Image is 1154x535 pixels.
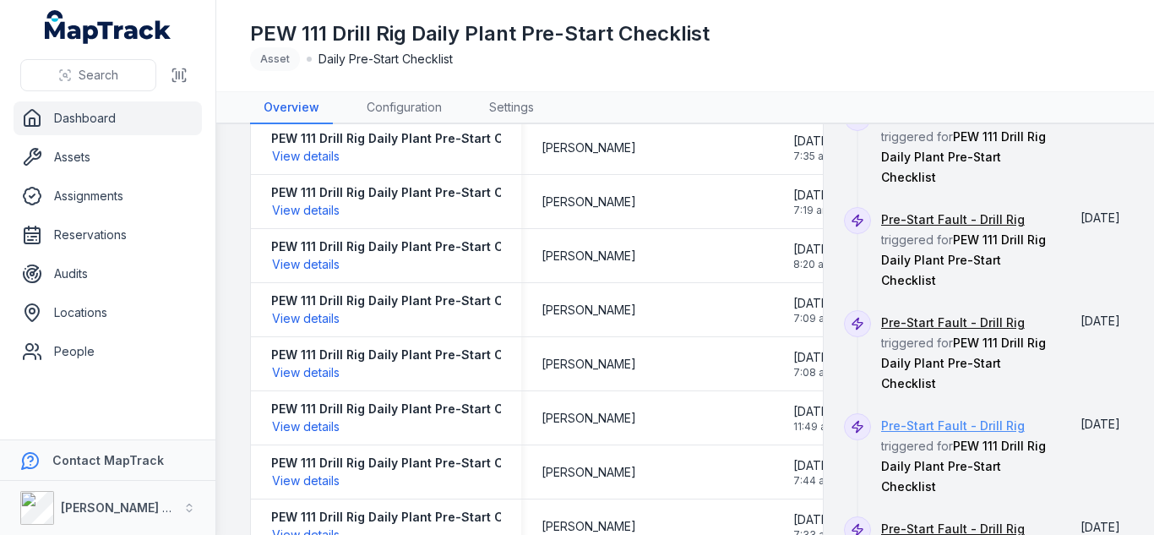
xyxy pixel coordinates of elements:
span: [PERSON_NAME] [542,139,636,156]
time: 9/8/2025, 7:44:43 AM [793,457,834,488]
strong: PEW 111 Drill Rig Daily Plant Pre-Start Checklist [271,130,551,147]
a: Pre-Start Fault - Drill Rig [881,418,1025,434]
a: Dashboard [14,101,202,135]
button: View details [271,201,340,220]
span: PEW 111 Drill Rig Daily Plant Pre-Start Checklist [881,232,1046,287]
time: 9/12/2025, 7:22:21 AM [1081,210,1120,225]
span: [DATE] [793,349,834,366]
strong: PEW 111 Drill Rig Daily Plant Pre-Start Checklist [271,455,551,472]
span: triggered for [881,315,1046,390]
strong: PEW 111 Drill Rig Daily Plant Pre-Start Checklist [271,238,551,255]
span: [DATE] [1081,210,1120,225]
span: 11:49 am [793,420,836,434]
span: Search [79,67,118,84]
button: View details [271,147,340,166]
a: Pre-Start Fault - Drill Rig [881,211,1025,228]
span: [DATE] [793,403,836,420]
a: Configuration [353,92,455,124]
time: 9/10/2025, 7:19:44 AM [793,187,833,217]
button: View details [271,363,340,382]
span: 7:44 am [793,474,834,488]
a: Locations [14,296,202,330]
a: Audits [14,257,202,291]
time: 9/8/2025, 11:49:15 AM [793,403,836,434]
strong: PEW 111 Drill Rig Daily Plant Pre-Start Checklist [271,347,551,363]
span: 7:08 am [793,366,834,379]
a: Reservations [14,218,202,252]
span: triggered for [881,418,1046,494]
div: Asset [250,47,300,71]
span: [DATE] [1081,520,1120,534]
span: Daily Pre-Start Checklist [318,51,453,68]
button: View details [271,309,340,328]
a: People [14,335,202,368]
span: 7:19 am [793,204,833,217]
strong: Contact MapTrack [52,453,164,467]
a: Overview [250,92,333,124]
span: [PERSON_NAME] [542,410,636,427]
a: Pre-Start Fault - Drill Rig [881,314,1025,331]
time: 9/9/2025, 7:08:22 AM [793,349,834,379]
span: [DATE] [793,511,834,528]
button: Search [20,59,156,91]
span: 7:35 am [793,150,833,163]
span: [DATE] [793,457,834,474]
span: [PERSON_NAME] [542,302,636,319]
time: 9/9/2025, 7:09:23 AM [793,295,834,325]
span: [DATE] [1081,417,1120,431]
time: 9/11/2025, 7:03:02 AM [1081,417,1120,431]
strong: PEW 111 Drill Rig Daily Plant Pre-Start Checklist [271,184,551,201]
span: 8:20 am [793,258,833,271]
span: PEW 111 Drill Rig Daily Plant Pre-Start Checklist [881,129,1046,184]
a: MapTrack [45,10,171,44]
a: Settings [476,92,547,124]
span: triggered for [881,212,1046,287]
span: [PERSON_NAME] [542,464,636,481]
span: PEW 111 Drill Rig Daily Plant Pre-Start Checklist [881,439,1046,494]
strong: PEW 111 Drill Rig Daily Plant Pre-Start Checklist [271,401,551,418]
time: 9/9/2025, 8:20:19 AM [793,241,833,271]
span: [DATE] [793,241,833,258]
a: Assets [14,140,202,174]
button: View details [271,418,340,436]
span: [DATE] [793,187,833,204]
strong: [PERSON_NAME] Group [61,500,199,515]
time: 9/11/2025, 8:00:30 AM [1081,314,1120,328]
strong: PEW 111 Drill Rig Daily Plant Pre-Start Checklist [271,292,551,309]
span: 7:09 am [793,312,834,325]
a: Assignments [14,179,202,213]
button: View details [271,255,340,274]
span: [DATE] [793,295,834,312]
span: [PERSON_NAME] [542,518,636,535]
span: [PERSON_NAME] [542,248,636,265]
strong: PEW 111 Drill Rig Daily Plant Pre-Start Checklist [271,509,551,526]
time: 9/10/2025, 7:35:40 AM [793,133,833,163]
span: [DATE] [1081,314,1120,328]
h1: PEW 111 Drill Rig Daily Plant Pre-Start Checklist [250,20,710,47]
button: View details [271,472,340,490]
span: [PERSON_NAME] [542,194,636,210]
span: [DATE] [793,133,833,150]
time: 9/11/2025, 6:07:38 AM [1081,520,1120,534]
span: PEW 111 Drill Rig Daily Plant Pre-Start Checklist [881,336,1046,390]
span: [PERSON_NAME] [542,356,636,373]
